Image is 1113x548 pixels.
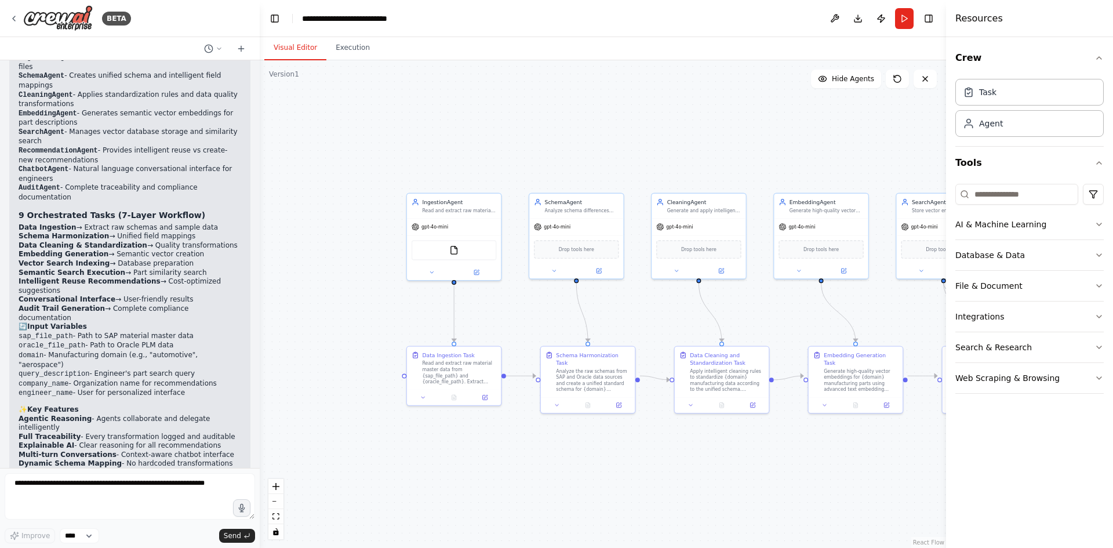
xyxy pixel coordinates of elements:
div: Embedding Generation TaskGenerate high-quality vector embeddings for {domain} manufacturing parts... [808,346,903,413]
div: SchemaAgentAnalyze schema differences between SAP and Oracle data sources, create a unified stand... [529,193,624,280]
button: Database & Data [955,240,1104,270]
div: Embedding Generation Task [824,351,898,366]
li: - Organization name for recommendations [19,379,241,389]
button: No output available [705,401,738,410]
div: Agent [979,118,1003,129]
strong: Conversational Interface [19,295,115,303]
div: EmbeddingAgent [790,198,864,206]
button: Click to speak your automation idea [233,499,250,517]
li: → Extract raw schemas and sample data [19,223,241,233]
div: EmbeddingAgentGenerate high-quality vector embeddings from cleaned {domain} material descriptions... [773,193,869,280]
code: domain [19,351,43,360]
span: Send [224,531,241,540]
button: Improve [5,528,55,543]
code: ChatbotAgent [19,165,68,173]
li: - Engineer's part search query [19,369,241,379]
code: EmbeddingAgent [19,110,77,118]
button: Integrations [955,302,1104,332]
div: Data Cleaning and Standardization TaskApply intelligent cleaning rules to standardize {domain} ma... [674,346,770,413]
span: Drop tools here [803,246,839,253]
li: → Semantic vector creation [19,250,241,259]
g: Edge from e1e9524d-5f0c-48d0-a38b-a583007405d5 to 54eb3425-8fd9-425f-b935-351303c5e1e5 [817,283,860,342]
li: → Complete compliance documentation [19,304,241,322]
button: Visual Editor [264,36,326,60]
button: Tools [955,147,1104,179]
li: - Complete traceability and compliance documentation [19,183,241,202]
div: Apply intelligent cleaning rules to standardize {domain} manufacturing data according to the unif... [690,368,764,393]
div: Data Cleaning and Standardization Task [690,351,764,366]
li: - Creates unified schema and intelligent field mappings [19,71,241,90]
code: SearchAgent [19,128,64,136]
strong: Multi-turn Conversations [19,451,117,459]
div: Analyze the raw schemas from SAP and Oracle data sources and create a unified standard schema for... [556,368,630,393]
code: engineer_name [19,389,73,397]
li: - No hardcoded transformations [19,459,241,469]
li: - Path to Oracle PLM data [19,341,241,351]
li: - Generates semantic vector embeddings for part descriptions [19,109,241,128]
span: Drop tools here [926,246,961,253]
li: - Path to SAP material master data [19,332,241,342]
button: zoom out [268,494,283,509]
li: → Part similarity search [19,268,241,278]
div: IngestionAgent [422,198,496,206]
g: Edge from 7f33611e-7210-4a97-8f61-3e1e96f762aa to 67d49662-f737-4345-896e-fb436b3af5fa [450,285,458,342]
button: Execution [326,36,379,60]
code: sap_file_path [19,332,73,340]
li: - Manufacturing domain (e.g., "automotive", "aerospace") [19,351,241,369]
div: IngestionAgentRead and extract raw material master data from {sap_file_path} and {oracle_file_pat... [406,193,502,281]
div: CleaningAgentGenerate and apply intelligent data cleaning rules for {domain} manufacturing data, ... [651,193,747,280]
button: Open in side panel [873,401,899,410]
g: Edge from 855e4d31-4327-4264-b4b2-f47f944ad4e3 to b334cb37-bbf4-402c-baab-c74c8b9e7819 [573,283,592,342]
span: gpt-4o-mini [544,224,570,230]
g: Edge from 89d3bc7d-ca96-4d96-85ad-ba6d10a03d2d to 54eb3425-8fd9-425f-b935-351303c5e1e5 [774,372,803,384]
li: - Every transformation logged and auditable [19,433,241,442]
code: SchemaAgent [19,72,64,80]
li: → Database preparation [19,259,241,268]
h2: 🔄 [19,322,241,332]
li: - User for personalized interface [19,389,241,398]
div: Tools [955,179,1104,403]
span: gpt-4o-mini [911,224,938,230]
button: File & Document [955,271,1104,301]
li: - Applies standardization rules and data quality transformations [19,90,241,109]
div: Data Ingestion TaskRead and extract raw material master data from {sap_file_path} and {oracle_fil... [406,346,502,406]
img: FileReadTool [449,246,459,255]
strong: Audit Trail Generation [19,304,105,313]
span: Hide Agents [832,74,874,84]
g: Edge from 3382e2d1-dcf3-4148-b917-37b897e22d59 to 89d3bc7d-ca96-4d96-85ad-ba6d10a03d2d [695,283,726,342]
strong: 9 Orchestrated Tasks (7-Layer Workflow) [19,211,205,220]
div: BETA [102,12,131,26]
g: Edge from 54eb3425-8fd9-425f-b935-351303c5e1e5 to 3af19c92-93e3-4fb2-8558-d63fcc89684b [908,372,937,380]
li: → Unified field mappings [19,232,241,241]
button: Open in side panel [454,268,498,277]
button: fit view [268,509,283,524]
div: Store vector embeddings in a high-performance vector database and execute semantic similarity sea... [912,208,986,214]
button: No output available [438,393,470,402]
li: - Context-aware chatbot interface [19,451,241,460]
button: AI & Machine Learning [955,209,1104,239]
g: Edge from b334cb37-bbf4-402c-baab-c74c8b9e7819 to 89d3bc7d-ca96-4d96-85ad-ba6d10a03d2d [640,372,670,384]
li: - Agents collaborate and delegate intelligently [19,415,241,433]
div: SearchAgent [912,198,986,206]
code: AuditAgent [19,184,60,192]
li: - Reads raw SAP/Oracle material master data files [19,53,241,71]
button: Search & Research [955,332,1104,362]
div: Generate high-quality vector embeddings for {domain} manufacturing parts using advanced text embe... [824,368,898,393]
li: - Natural language conversational interface for engineers [19,165,241,183]
span: Improve [21,531,50,540]
button: Hide right sidebar [921,10,937,27]
strong: Data Ingestion [19,223,77,231]
strong: Full Traceability [19,433,81,441]
g: Edge from 67d49662-f737-4345-896e-fb436b3af5fa to b334cb37-bbf4-402c-baab-c74c8b9e7819 [506,372,536,380]
button: Start a new chat [232,42,250,56]
div: SearchAgentStore vector embeddings in a high-performance vector database and execute semantic sim... [896,193,991,280]
strong: Dynamic Schema Mapping [19,459,122,467]
strong: Key Features [27,405,79,413]
button: Hide Agents [811,70,881,88]
strong: Vector Search Indexing [19,259,110,267]
span: Drop tools here [559,246,594,253]
code: CleaningAgent [19,91,73,99]
strong: Agentic Reasoning [19,415,92,423]
button: No output available [839,401,872,410]
strong: Input Variables [27,322,87,331]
